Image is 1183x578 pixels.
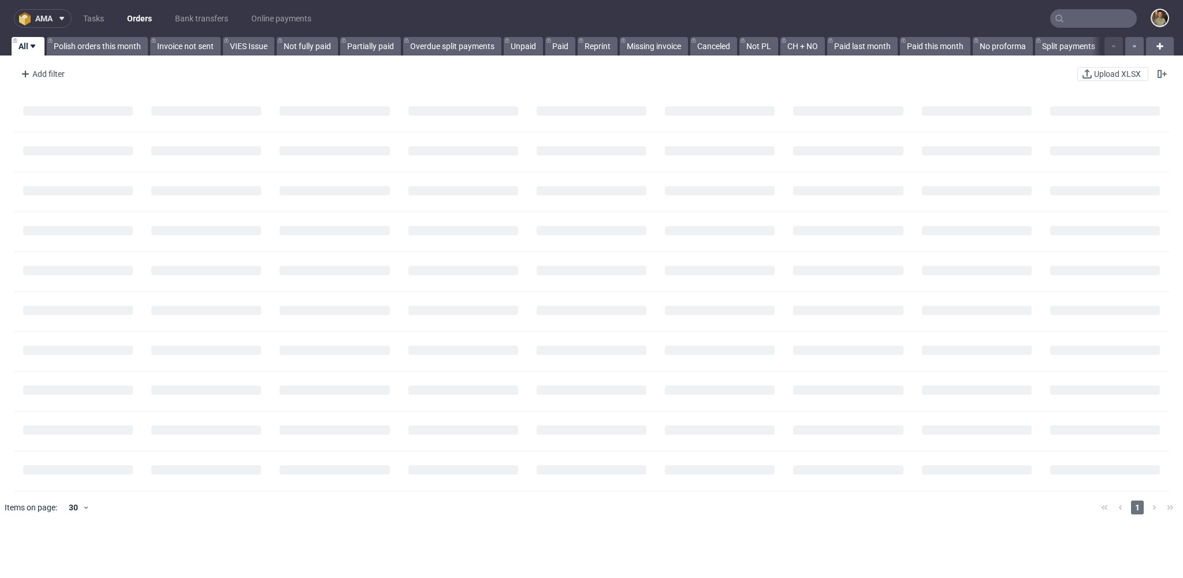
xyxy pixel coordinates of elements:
[223,37,274,55] a: VIES Issue
[150,37,221,55] a: Invoice not sent
[690,37,737,55] a: Canceled
[14,9,72,28] button: ama
[1152,10,1168,26] img: Pablo Michaello
[1092,70,1143,78] span: Upload XLSX
[780,37,825,55] a: CH + NO
[47,37,148,55] a: Polish orders this month
[19,12,35,25] img: logo
[76,9,111,28] a: Tasks
[403,37,501,55] a: Overdue split payments
[120,9,159,28] a: Orders
[739,37,778,55] a: Not PL
[900,37,970,55] a: Paid this month
[545,37,575,55] a: Paid
[620,37,688,55] a: Missing invoice
[12,37,44,55] a: All
[277,37,338,55] a: Not fully paid
[1131,501,1144,514] span: 1
[1077,67,1148,81] button: Upload XLSX
[973,37,1033,55] a: No proforma
[504,37,543,55] a: Unpaid
[827,37,898,55] a: Paid last month
[5,502,57,513] span: Items on page:
[340,37,401,55] a: Partially paid
[578,37,617,55] a: Reprint
[1035,37,1102,55] a: Split payments
[244,9,318,28] a: Online payments
[168,9,235,28] a: Bank transfers
[35,14,53,23] span: ama
[62,499,83,516] div: 30
[16,65,67,83] div: Add filter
